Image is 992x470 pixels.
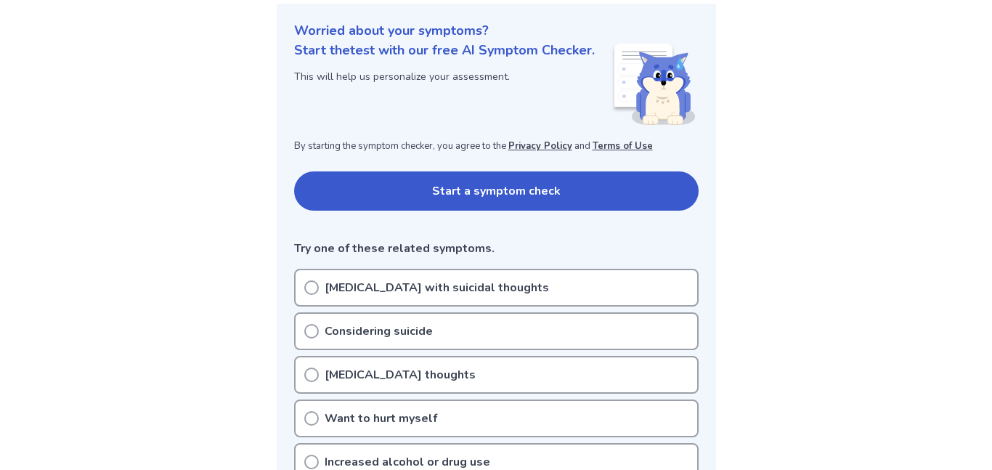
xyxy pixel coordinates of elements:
p: [MEDICAL_DATA] thoughts [325,366,476,384]
p: [MEDICAL_DATA] with suicidal thoughts [325,279,549,296]
p: Considering suicide [325,323,433,340]
img: Shiba [611,44,696,125]
button: Start a symptom check [294,171,699,211]
a: Privacy Policy [508,139,572,153]
p: This will help us personalize your assessment. [294,69,595,84]
a: Terms of Use [593,139,653,153]
p: Start the test with our free AI Symptom Checker. [294,41,595,60]
p: Want to hurt myself [325,410,437,427]
p: Try one of these related symptoms. [294,240,699,257]
p: Worried about your symptoms? [294,21,699,41]
p: By starting the symptom checker, you agree to the and [294,139,699,154]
